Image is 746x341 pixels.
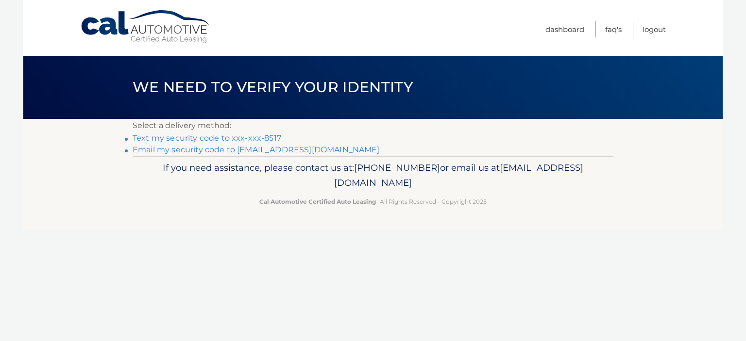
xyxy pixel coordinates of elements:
span: [PHONE_NUMBER] [354,162,440,173]
a: Email my security code to [EMAIL_ADDRESS][DOMAIN_NAME] [133,145,380,154]
a: Cal Automotive [80,10,211,44]
a: FAQ's [605,21,622,37]
p: If you need assistance, please contact us at: or email us at [139,160,607,191]
p: - All Rights Reserved - Copyright 2025 [139,196,607,207]
strong: Cal Automotive Certified Auto Leasing [259,198,376,205]
a: Logout [643,21,666,37]
a: Text my security code to xxx-xxx-8517 [133,133,281,143]
span: We need to verify your identity [133,78,413,96]
p: Select a delivery method: [133,119,613,132]
a: Dashboard [545,21,584,37]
